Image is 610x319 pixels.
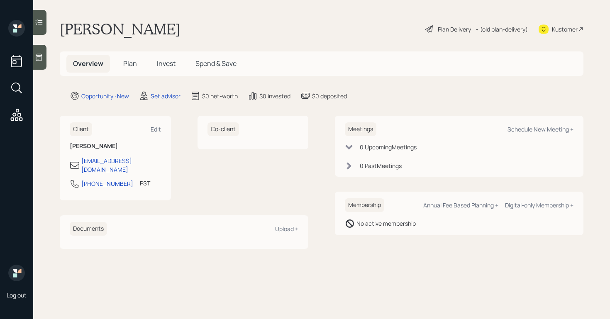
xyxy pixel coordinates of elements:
div: PST [140,179,150,188]
div: Kustomer [552,25,578,34]
div: $0 net-worth [202,92,238,100]
div: [PHONE_NUMBER] [81,179,133,188]
div: Edit [151,125,161,133]
div: 0 Past Meeting s [360,161,402,170]
h6: [PERSON_NAME] [70,143,161,150]
div: [EMAIL_ADDRESS][DOMAIN_NAME] [81,156,161,174]
div: Digital-only Membership + [505,201,573,209]
div: Annual Fee Based Planning + [423,201,498,209]
div: 0 Upcoming Meeting s [360,143,417,151]
h1: [PERSON_NAME] [60,20,181,38]
span: Overview [73,59,103,68]
div: • (old plan-delivery) [475,25,528,34]
div: Set advisor [151,92,181,100]
img: retirable_logo.png [8,265,25,281]
span: Spend & Save [195,59,237,68]
h6: Client [70,122,92,136]
div: Schedule New Meeting + [508,125,573,133]
div: No active membership [356,219,416,228]
div: $0 invested [259,92,290,100]
div: Upload + [275,225,298,233]
div: Plan Delivery [438,25,471,34]
span: Plan [123,59,137,68]
span: Invest [157,59,176,68]
h6: Meetings [345,122,376,136]
div: Opportunity · New [81,92,129,100]
div: $0 deposited [312,92,347,100]
div: Log out [7,291,27,299]
h6: Co-client [207,122,239,136]
h6: Documents [70,222,107,236]
h6: Membership [345,198,384,212]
